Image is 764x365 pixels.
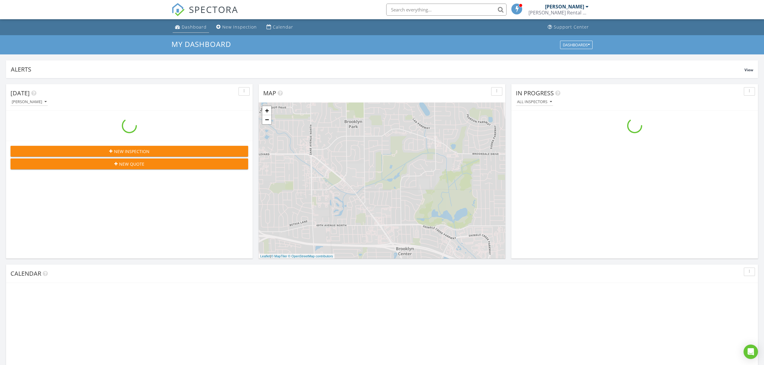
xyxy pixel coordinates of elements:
[171,39,231,49] span: My Dashboard
[262,106,271,115] a: Zoom in
[545,22,591,33] a: Support Center
[189,3,238,16] span: SPECTORA
[554,24,589,30] div: Support Center
[744,67,753,72] span: View
[11,65,744,73] div: Alerts
[262,115,271,124] a: Zoom out
[560,41,593,49] button: Dashboards
[273,24,293,30] div: Calendar
[517,100,552,104] div: All Inspectors
[386,4,507,16] input: Search everything...
[173,22,209,33] a: Dashboard
[114,148,149,155] span: New Inspection
[288,254,333,258] a: © OpenStreetMap contributors
[271,254,287,258] a: © MapTiler
[263,89,276,97] span: Map
[11,269,41,278] span: Calendar
[182,24,207,30] div: Dashboard
[171,8,238,21] a: SPECTORA
[545,4,584,10] div: [PERSON_NAME]
[171,3,185,16] img: The Best Home Inspection Software - Spectora
[11,89,30,97] span: [DATE]
[264,22,296,33] a: Calendar
[12,100,47,104] div: [PERSON_NAME]
[516,98,553,106] button: All Inspectors
[744,345,758,359] div: Open Intercom Messenger
[11,158,248,169] button: New Quote
[260,254,270,258] a: Leaflet
[222,24,257,30] div: New Inspection
[563,43,590,47] div: Dashboards
[119,161,144,167] span: New Quote
[214,22,259,33] a: New Inspection
[516,89,554,97] span: In Progress
[11,98,48,106] button: [PERSON_NAME]
[528,10,589,16] div: Fridley Rental Property Inspection Division
[11,146,248,157] button: New Inspection
[259,254,334,259] div: |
